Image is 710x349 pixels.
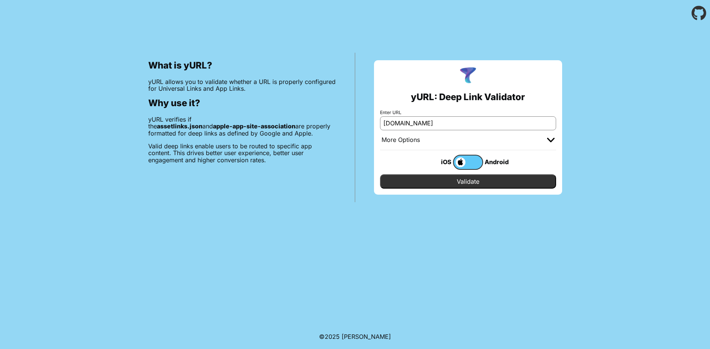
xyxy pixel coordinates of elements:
img: chevron [547,138,555,142]
h2: Why use it? [148,98,336,108]
footer: © [319,324,391,349]
input: e.g. https://app.chayev.com/xyx [380,116,556,130]
b: apple-app-site-association [213,122,295,130]
b: assetlinks.json [157,122,202,130]
img: yURL Logo [458,66,478,86]
h2: yURL: Deep Link Validator [411,92,525,102]
h2: What is yURL? [148,60,336,71]
p: yURL allows you to validate whether a URL is properly configured for Universal Links and App Links. [148,78,336,92]
p: yURL verifies if the and are properly formatted for deep links as defined by Google and Apple. [148,116,336,137]
label: Enter URL [380,110,556,115]
span: 2025 [325,333,340,340]
a: Michael Ibragimchayev's Personal Site [342,333,391,340]
input: Validate [380,174,556,189]
div: iOS [423,157,453,167]
div: Android [483,157,513,167]
p: Valid deep links enable users to be routed to specific app content. This drives better user exper... [148,143,336,163]
div: More Options [382,136,420,144]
